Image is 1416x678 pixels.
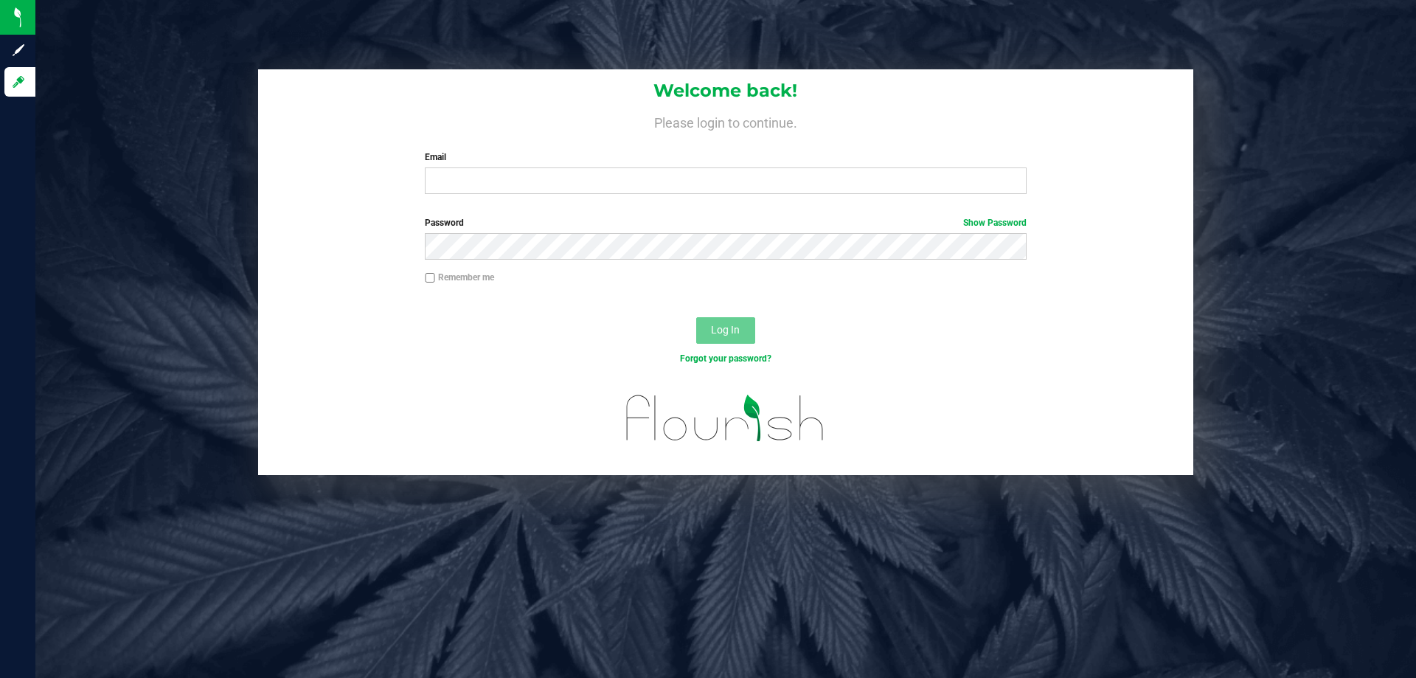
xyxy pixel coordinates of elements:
[11,75,26,89] inline-svg: Log in
[258,81,1193,100] h1: Welcome back!
[680,353,771,364] a: Forgot your password?
[258,112,1193,130] h4: Please login to continue.
[963,218,1027,228] a: Show Password
[608,381,842,456] img: flourish_logo.svg
[425,218,464,228] span: Password
[425,273,435,283] input: Remember me
[696,317,755,344] button: Log In
[425,271,494,284] label: Remember me
[711,324,740,336] span: Log In
[425,151,1026,164] label: Email
[11,43,26,58] inline-svg: Sign up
